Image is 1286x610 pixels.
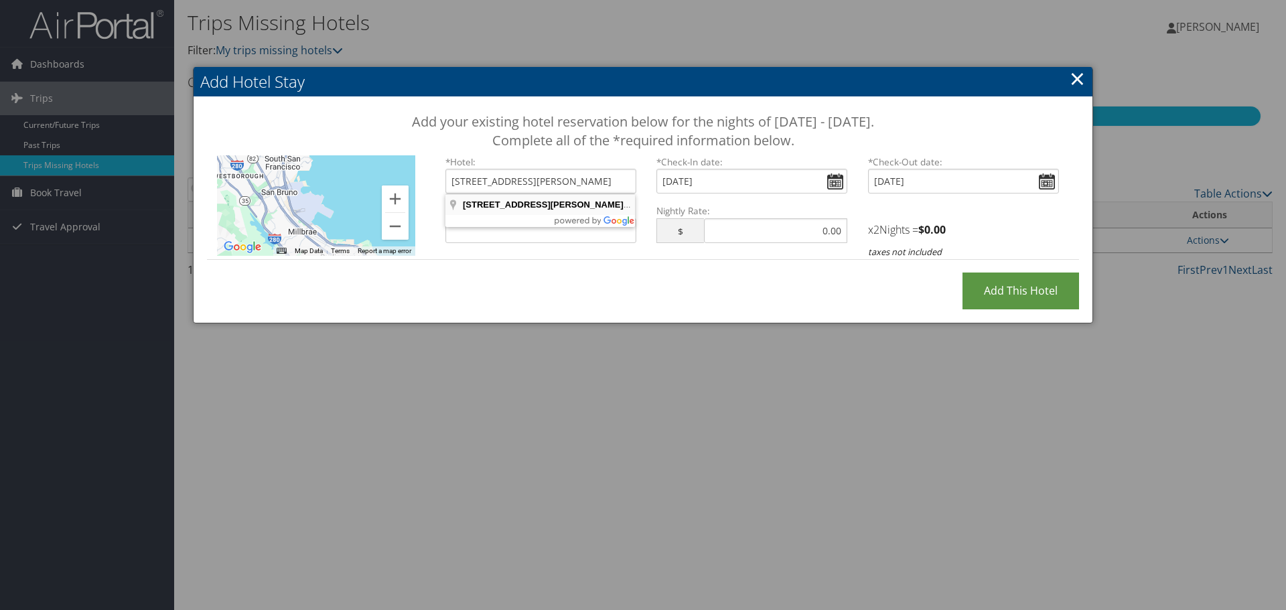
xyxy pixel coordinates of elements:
[924,222,946,237] span: 0.00
[277,246,286,256] button: Keyboard shortcuts
[194,67,1092,96] h2: Add Hotel Stay
[868,155,1059,169] label: Check-Out date:
[445,169,636,194] input: Search by hotel name and/or address
[220,238,265,256] img: Google
[463,200,631,210] span: [STREET_ADDRESS][PERSON_NAME]
[220,238,265,256] a: Open this area in Google Maps (opens a new window)
[331,247,350,254] a: Terms (opens in new tab)
[358,247,411,254] a: Report a map error
[295,246,323,256] button: Map Data
[962,273,1079,309] input: Add this Hotel
[656,204,847,218] label: Nightly Rate:
[253,112,1033,150] h3: Add your existing hotel reservation below for the nights of [DATE] - [DATE]. Complete all of the ...
[382,213,409,240] button: Zoom out
[1070,65,1085,92] a: ×
[445,155,636,169] label: *Hotel:
[868,222,1059,237] h4: x Nights =
[868,246,942,258] i: taxes not included
[656,155,847,169] label: Check-In date:
[873,222,879,237] span: 2
[704,218,847,243] input: 0.00
[918,222,946,237] strong: $
[656,218,704,243] span: $
[382,185,409,212] button: Zoom in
